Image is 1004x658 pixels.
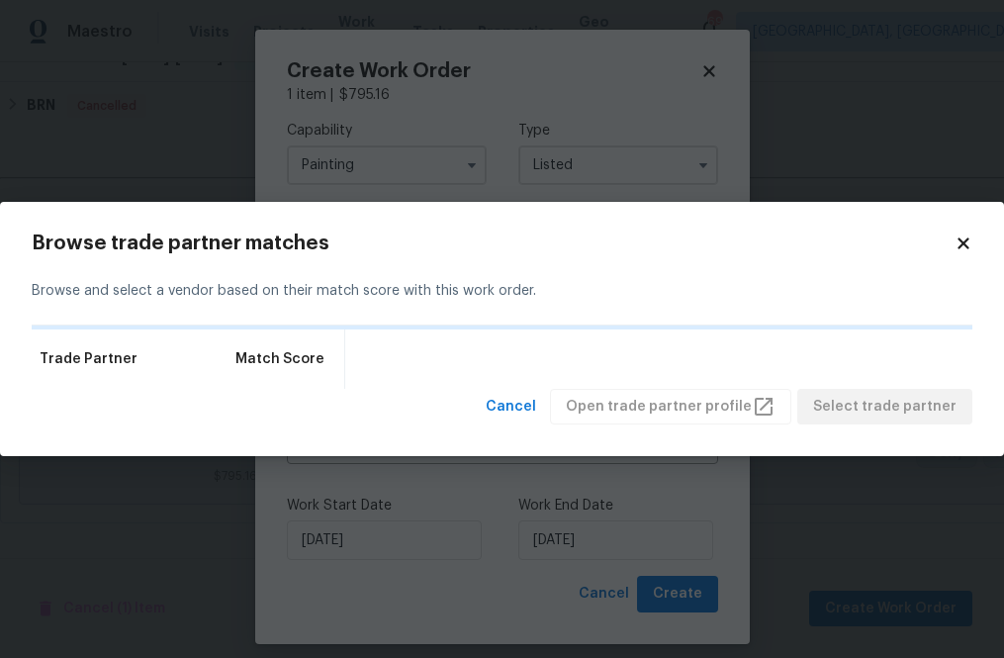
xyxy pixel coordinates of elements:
[32,257,972,326] div: Browse and select a vendor based on their match score with this work order.
[32,234,955,253] h2: Browse trade partner matches
[486,395,536,420] span: Cancel
[478,389,544,425] button: Cancel
[235,349,324,369] span: Match Score
[40,349,137,369] span: Trade Partner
